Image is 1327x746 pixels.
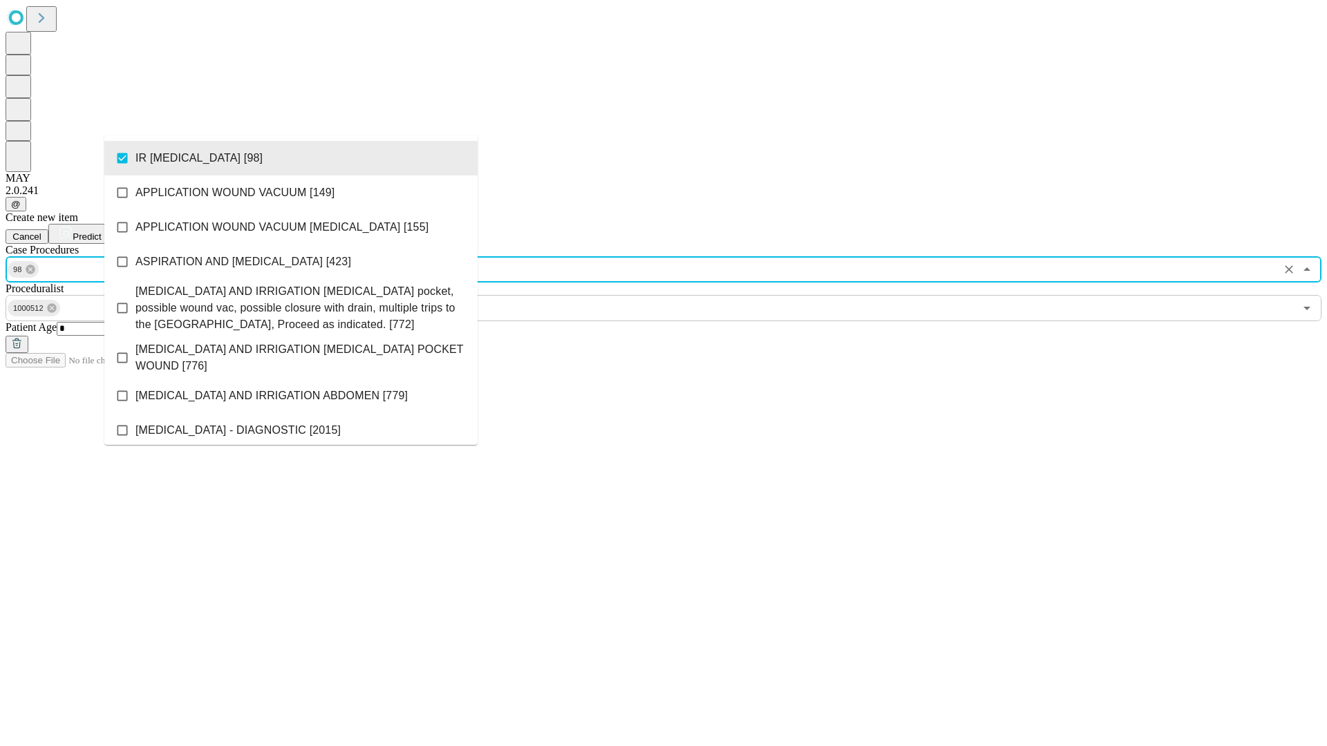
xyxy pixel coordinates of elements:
[11,199,21,209] span: @
[8,261,39,278] div: 98
[6,172,1321,184] div: MAY
[135,283,467,333] span: [MEDICAL_DATA] AND IRRIGATION [MEDICAL_DATA] pocket, possible wound vac, possible closure with dr...
[135,184,335,201] span: APPLICATION WOUND VACUUM [149]
[1297,298,1317,318] button: Open
[8,300,49,316] span: 1000512
[8,262,28,278] span: 98
[48,224,112,244] button: Predict
[6,229,48,244] button: Cancel
[73,231,101,242] span: Predict
[6,244,79,256] span: Scheduled Procedure
[135,341,467,374] span: [MEDICAL_DATA] AND IRRIGATION [MEDICAL_DATA] POCKET WOUND [776]
[6,184,1321,197] div: 2.0.241
[135,388,408,404] span: [MEDICAL_DATA] AND IRRIGATION ABDOMEN [779]
[135,150,263,166] span: IR [MEDICAL_DATA] [98]
[135,219,429,236] span: APPLICATION WOUND VACUUM [MEDICAL_DATA] [155]
[6,283,64,294] span: Proceduralist
[135,422,341,439] span: [MEDICAL_DATA] - DIAGNOSTIC [2015]
[1279,260,1299,279] button: Clear
[135,254,351,270] span: ASPIRATION AND [MEDICAL_DATA] [423]
[12,231,41,242] span: Cancel
[6,211,78,223] span: Create new item
[1297,260,1317,279] button: Close
[6,197,26,211] button: @
[6,321,57,333] span: Patient Age
[8,300,60,316] div: 1000512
